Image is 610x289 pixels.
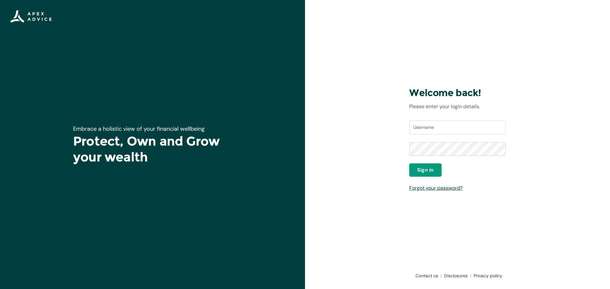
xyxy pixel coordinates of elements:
a: Disclosures [442,273,471,279]
h1: Protect, Own and Grow your wealth [73,133,232,165]
span: Embrace a holistic view of your financial wellbeing [73,125,205,133]
span: Sign in [417,166,434,174]
input: Username [409,121,506,135]
a: Contact us [413,273,442,279]
a: Forgot your password? [409,185,463,191]
a: Privacy policy [471,273,502,279]
img: Apex Advice Group [10,10,52,23]
p: Please enter your login details. [409,103,506,110]
h3: Welcome back! [409,87,506,99]
button: Sign in [409,163,442,177]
